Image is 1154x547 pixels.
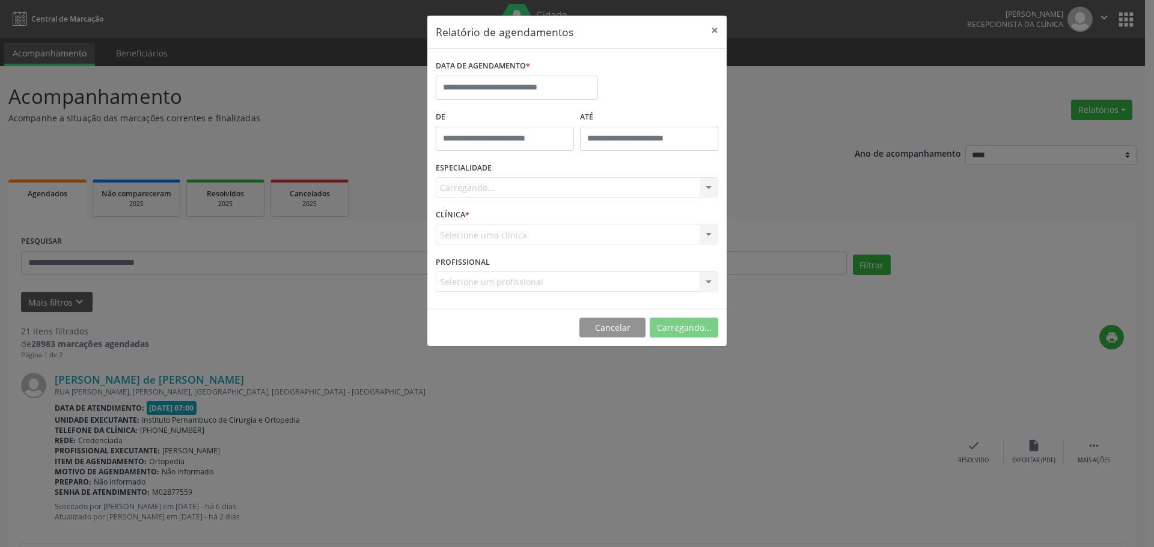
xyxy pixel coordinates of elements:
[436,57,530,76] label: DATA DE AGENDAMENTO
[436,108,574,127] label: De
[579,318,646,338] button: Cancelar
[650,318,718,338] button: Carregando...
[436,253,490,271] label: PROFISSIONAL
[436,24,573,40] h5: Relatório de agendamentos
[703,16,727,45] button: Close
[580,108,718,127] label: ATÉ
[436,159,492,178] label: ESPECIALIDADE
[436,206,469,225] label: CLÍNICA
